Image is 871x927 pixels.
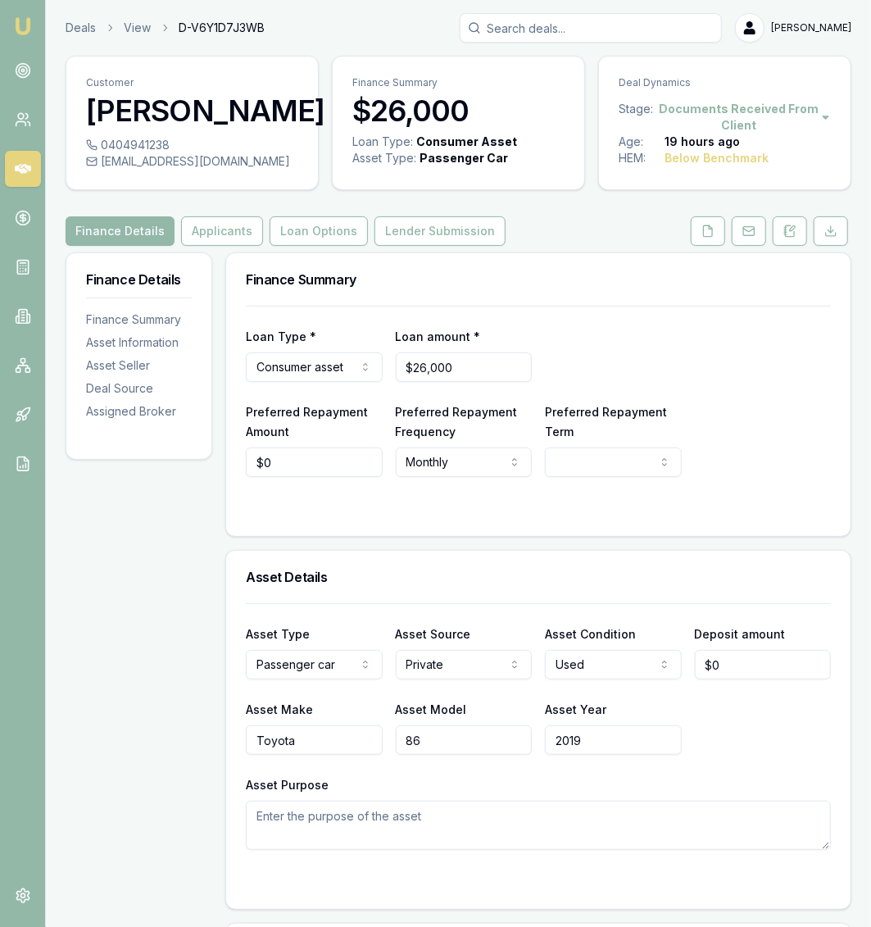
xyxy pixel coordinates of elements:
div: Below Benchmark [665,150,769,166]
label: Preferred Repayment Amount [246,405,368,439]
div: Finance Summary [86,311,192,328]
input: $ [695,650,832,679]
p: Deal Dynamics [619,76,831,89]
div: Stage: [619,101,657,134]
label: Asset Type [246,627,310,641]
nav: breadcrumb [66,20,265,36]
button: Loan Options [270,216,368,246]
div: Consumer Asset [416,134,517,150]
label: Asset Model [396,702,467,716]
button: Applicants [181,216,263,246]
a: Lender Submission [371,216,509,246]
div: Age: [619,134,665,150]
h3: Finance Details [86,273,192,286]
div: Loan Type: [352,134,413,150]
label: Asset Purpose [246,778,329,792]
label: Asset Year [545,702,606,716]
input: Search deals [460,13,722,43]
label: Asset Source [396,627,471,641]
p: Finance Summary [352,76,565,89]
a: Finance Details [66,216,178,246]
button: Documents Received From Client [657,101,831,134]
div: Asset Information [86,334,192,351]
a: View [124,20,151,36]
label: Preferred Repayment Term [545,405,667,439]
input: $ [246,448,383,477]
p: Customer [86,76,298,89]
a: Deals [66,20,96,36]
div: Passenger Car [420,150,508,166]
div: HEM: [619,150,665,166]
div: [EMAIL_ADDRESS][DOMAIN_NAME] [86,153,298,170]
div: Deal Source [86,380,192,397]
div: 19 hours ago [665,134,740,150]
div: Asset Seller [86,357,192,374]
div: 0404941238 [86,137,298,153]
label: Loan Type * [246,329,316,343]
a: Loan Options [266,216,371,246]
button: Finance Details [66,216,175,246]
input: $ [396,352,533,382]
img: emu-icon-u.png [13,16,33,36]
h3: [PERSON_NAME] [86,94,298,127]
div: Asset Type : [352,150,416,166]
div: Assigned Broker [86,403,192,420]
label: Asset Condition [545,627,636,641]
h3: $26,000 [352,94,565,127]
h3: Finance Summary [246,273,831,286]
h3: Asset Details [246,570,831,584]
button: Lender Submission [374,216,506,246]
span: D-V6Y1D7J3WB [179,20,265,36]
label: Asset Make [246,702,313,716]
a: Applicants [178,216,266,246]
label: Preferred Repayment Frequency [396,405,518,439]
span: [PERSON_NAME] [771,21,851,34]
label: Deposit amount [695,627,786,641]
label: Loan amount * [396,329,481,343]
